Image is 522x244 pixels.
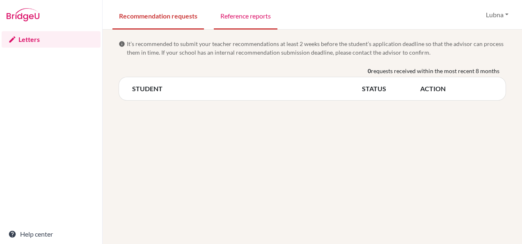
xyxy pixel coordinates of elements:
[2,226,101,242] a: Help center
[362,84,420,94] th: STATUS
[7,8,39,21] img: Bridge-U
[127,39,506,57] span: It’s recommended to submit your teacher recommendations at least 2 weeks before the student’s app...
[420,84,492,94] th: ACTION
[132,84,362,94] th: STUDENT
[119,41,125,47] span: info
[2,31,101,48] a: Letters
[368,67,371,75] b: 0
[482,7,512,23] button: Lubna
[214,1,277,30] a: Reference reports
[112,1,204,30] a: Recommendation requests
[371,67,499,75] span: requests received within the most recent 8 months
